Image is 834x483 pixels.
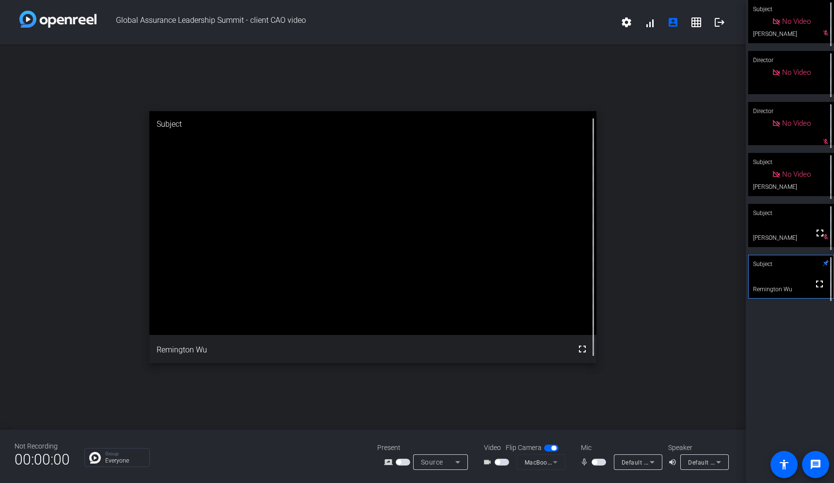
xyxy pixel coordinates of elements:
span: Default - MacBook Pro Speakers (Built-in) [688,458,805,466]
div: Director [748,102,834,120]
span: Source [421,458,443,466]
button: signal_cellular_alt [638,11,661,34]
mat-icon: videocam_outline [483,456,495,468]
div: Subject [748,153,834,171]
div: Present [377,443,474,453]
span: Video [484,443,501,453]
mat-icon: volume_up [668,456,680,468]
div: Director [748,51,834,69]
mat-icon: screen_share_outline [384,456,396,468]
div: Subject [748,255,834,273]
mat-icon: logout [714,17,725,28]
span: 00:00:00 [15,448,70,471]
mat-icon: message [810,459,821,470]
div: Not Recording [15,441,70,451]
p: Group [105,451,144,456]
img: Chat Icon [89,452,101,464]
mat-icon: fullscreen [814,227,826,239]
mat-icon: fullscreen [577,343,588,355]
div: Subject [149,111,597,137]
div: Speaker [668,443,726,453]
span: Default - MacBook Pro Microphone (Built-in) [622,458,746,466]
mat-icon: accessibility [778,459,790,470]
mat-icon: account_box [667,17,679,28]
span: Flip Camera [506,443,542,453]
span: No Video [782,170,811,179]
p: Everyone [105,458,144,464]
img: white-gradient.svg [19,11,96,28]
div: Subject [748,204,834,222]
span: No Video [782,68,811,77]
span: No Video [782,17,811,26]
mat-icon: grid_on [690,17,702,28]
mat-icon: settings [621,17,632,28]
div: Mic [571,443,668,453]
span: No Video [782,119,811,128]
mat-icon: fullscreen [814,278,825,290]
mat-icon: mic_none [580,456,592,468]
span: Global Assurance Leadership Summit - client CAO video [96,11,615,34]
